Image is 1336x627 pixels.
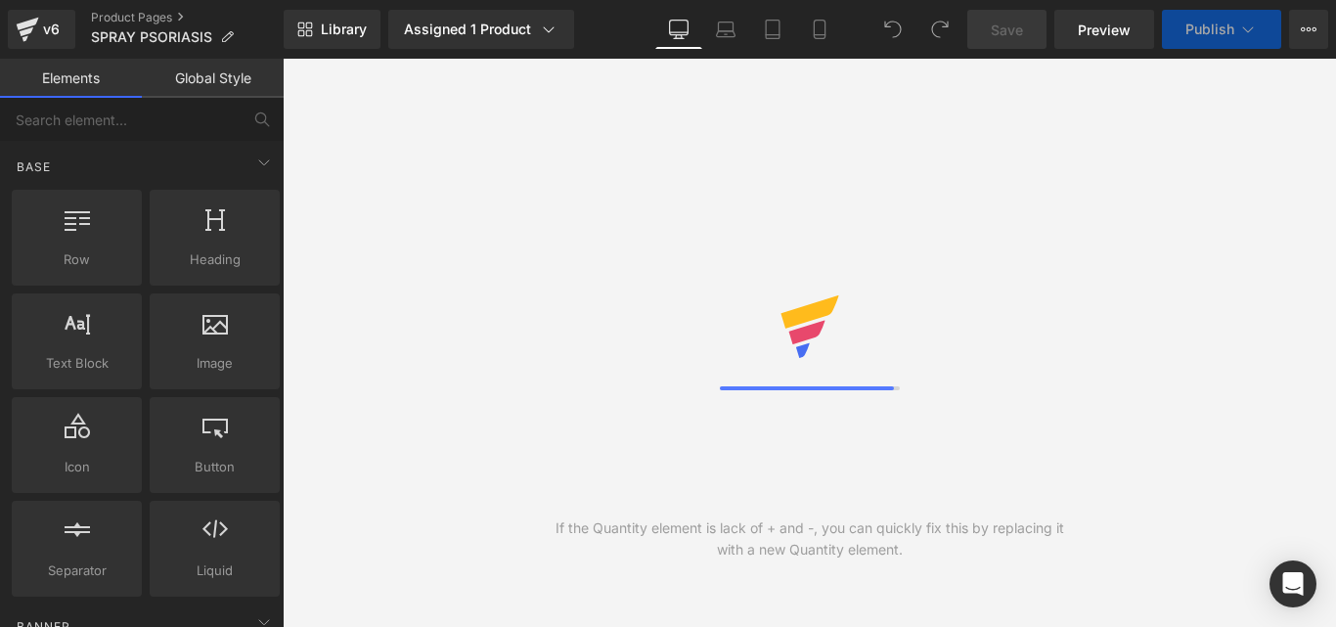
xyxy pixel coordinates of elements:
[15,157,53,176] span: Base
[156,560,274,581] span: Liquid
[873,10,913,49] button: Undo
[796,10,843,49] a: Mobile
[8,10,75,49] a: v6
[18,457,136,477] span: Icon
[1289,10,1328,49] button: More
[321,21,367,38] span: Library
[18,249,136,270] span: Row
[702,10,749,49] a: Laptop
[1269,560,1316,607] div: Open Intercom Messenger
[91,29,212,45] span: SPRAY PSORIASIS
[156,353,274,374] span: Image
[284,10,380,49] a: New Library
[1054,10,1154,49] a: Preview
[39,17,64,42] div: v6
[991,20,1023,40] span: Save
[18,353,136,374] span: Text Block
[156,457,274,477] span: Button
[1078,20,1131,40] span: Preview
[18,560,136,581] span: Separator
[749,10,796,49] a: Tablet
[404,20,558,39] div: Assigned 1 Product
[920,10,959,49] button: Redo
[1162,10,1281,49] button: Publish
[142,59,284,98] a: Global Style
[546,517,1073,560] div: If the Quantity element is lack of + and -, you can quickly fix this by replacing it with a new Q...
[1185,22,1234,37] span: Publish
[91,10,284,25] a: Product Pages
[655,10,702,49] a: Desktop
[156,249,274,270] span: Heading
